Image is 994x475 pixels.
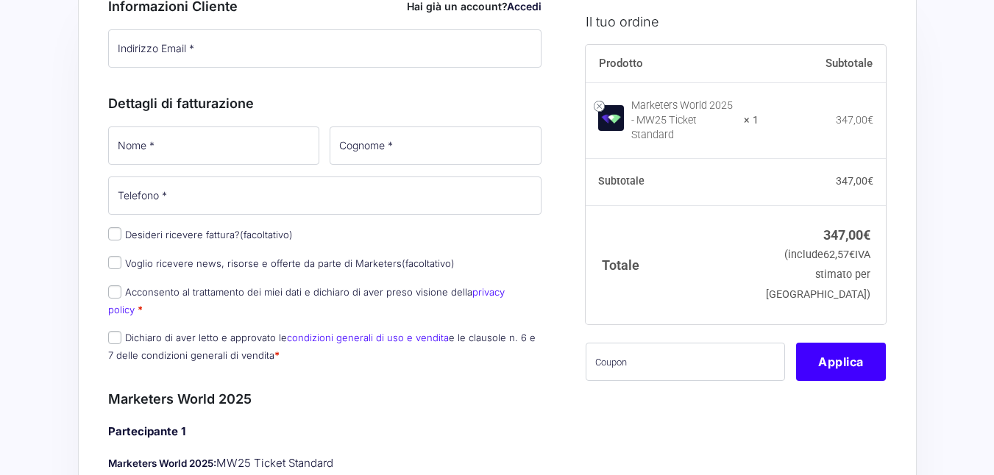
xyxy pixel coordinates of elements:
h3: Marketers World 2025 [108,389,542,409]
h3: Il tuo ordine [586,11,886,31]
input: Coupon [586,342,785,380]
input: Desideri ricevere fattura?(facoltativo) [108,227,121,240]
input: Indirizzo Email * [108,29,542,68]
strong: × 1 [744,113,759,127]
a: condizioni generali di uso e vendita [287,332,449,343]
span: € [863,226,870,242]
span: € [849,249,855,261]
input: Dichiaro di aver letto e approvato lecondizioni generali di uso e venditae le clausole n. 6 e 7 d... [108,331,121,344]
label: Acconsento al trattamento dei miei dati e dichiaro di aver preso visione della [108,286,505,315]
div: Marketers World 2025 - MW25 Ticket Standard [631,98,734,142]
label: Voglio ricevere news, risorse e offerte da parte di Marketers [108,257,455,269]
p: MW25 Ticket Standard [108,455,542,472]
strong: Marketers World 2025: [108,457,216,469]
th: Subtotale [586,158,759,205]
bdi: 347,00 [836,175,873,187]
input: Cognome * [330,126,542,165]
h3: Dettagli di fatturazione [108,93,542,113]
input: Acconsento al trattamento dei miei dati e dichiaro di aver preso visione dellaprivacy policy [108,285,121,299]
input: Nome * [108,126,320,165]
span: € [867,113,873,125]
a: privacy policy [108,286,505,315]
th: Totale [586,205,759,324]
input: Telefono * [108,176,542,215]
th: Subtotale [759,44,887,82]
input: Voglio ricevere news, risorse e offerte da parte di Marketers(facoltativo) [108,256,121,269]
bdi: 347,00 [823,226,870,242]
label: Desideri ricevere fattura? [108,229,293,240]
button: Applica [796,342,886,380]
h4: Partecipante 1 [108,424,542,440]
span: (facoltativo) [240,229,293,240]
th: Prodotto [586,44,759,82]
small: (include IVA stimato per [GEOGRAPHIC_DATA]) [766,249,870,301]
label: Dichiaro di aver letto e approvato le e le clausole n. 6 e 7 delle condizioni generali di vendita [108,332,536,360]
span: 62,57 [823,249,855,261]
bdi: 347,00 [836,113,873,125]
span: (facoltativo) [402,257,455,269]
img: Marketers World 2025 - MW25 Ticket Standard [598,105,624,131]
span: € [867,175,873,187]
